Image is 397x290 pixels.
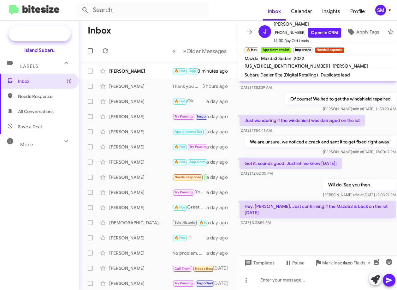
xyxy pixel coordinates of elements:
[175,205,185,209] span: 🔥 Hot
[109,159,172,165] div: [PERSON_NAME]
[245,47,258,53] small: 🔥 Hot
[345,2,370,21] a: Profile
[240,115,365,126] p: Just wondering if the windshield was damaged on the lot
[109,280,172,287] div: [PERSON_NAME]
[20,142,33,148] span: More
[206,98,233,105] div: a day ago
[293,47,312,53] small: Important
[109,129,172,135] div: [PERSON_NAME]
[172,113,206,120] div: 👍
[172,219,206,226] div: Great, we will see you [DATE] 9am!
[172,173,206,181] div: What is the monthly payment for 10K miles on the CrossTrek...
[197,114,213,118] span: Important
[175,267,191,271] span: Call Them
[206,159,233,165] div: a day ago
[109,235,172,241] div: [PERSON_NAME]
[321,72,350,78] span: Duplicate lead
[323,106,396,111] span: [PERSON_NAME] [DATE] 11:53:20 AM
[213,280,233,287] div: [DATE]
[109,83,172,89] div: [PERSON_NAME]
[20,63,39,69] span: Labels
[109,144,172,150] div: [PERSON_NAME]
[206,113,233,120] div: a day ago
[198,68,233,74] div: 3 minutes ago
[205,175,213,179] span: Sold
[308,28,341,38] a: Open in CRM
[322,257,350,269] span: Mark Inactive
[172,250,206,256] div: No problem, we look forward to hearing from you, safe travels!
[172,83,202,89] div: Thank you for your kind words! If you ever consider selling your car or have questions, feel free...
[245,136,396,148] p: We are unsure, we noticed a crack and sent it to get fixed right away!
[213,265,233,271] div: [DATE]
[175,236,185,240] span: 🔥 Hot
[238,257,280,269] button: Templates
[109,265,172,271] div: [PERSON_NAME]
[323,192,396,197] span: [PERSON_NAME] [DATE] 12:03:27 PM
[263,2,286,21] a: Inbox
[338,257,378,269] button: Auto Fields
[195,267,222,271] span: Needs Response
[109,204,172,211] div: [PERSON_NAME]
[175,281,193,285] span: Try Pausing
[27,31,66,37] span: Special Campaign
[175,221,195,225] span: Sold Historic
[333,63,368,69] span: [PERSON_NAME]
[175,99,185,103] span: 🔥 Hot
[175,130,202,134] span: Appointment Set
[352,149,363,154] span: said at
[175,69,185,73] span: 🔥 Hot
[317,2,345,21] a: Insights
[179,45,230,57] button: Next
[189,160,217,164] span: Appointment Set
[175,175,201,179] span: Needs Response
[109,220,172,226] div: [DEMOGRAPHIC_DATA][PERSON_NAME]
[172,264,213,272] div: Inbound Call
[323,149,396,154] span: [PERSON_NAME] [DATE] 12:00:17 PM
[263,27,267,37] span: J
[352,106,363,111] span: said at
[109,250,172,256] div: [PERSON_NAME]
[175,114,193,118] span: Try Pausing
[175,190,193,194] span: Try Pausing
[18,124,42,130] span: Save a Deal
[206,220,233,226] div: a day ago
[189,69,217,73] span: Appointment Set
[206,250,233,256] div: a day ago
[206,189,233,196] div: a day ago
[67,78,72,84] span: (1)
[240,171,273,176] span: [DATE] 12:02:05 PM
[243,257,275,269] span: Templates
[169,45,230,57] nav: Page navigation example
[199,221,210,225] span: 🔥 Hot
[274,20,341,28] span: [PERSON_NAME]
[274,38,341,44] span: 14-30 Day Old Leads
[175,145,185,149] span: 🔥 Hot
[18,93,72,100] span: Needs Response
[240,201,396,218] p: Hey, [PERSON_NAME]. Just confirming if the Mazda3 is back on the lot [DATE]
[206,174,233,180] div: a day ago
[172,67,198,75] div: Hey, [PERSON_NAME]. Just confirming if the Mazda3 is back on the lot [DATE]
[109,68,172,74] div: [PERSON_NAME]
[109,113,172,120] div: [PERSON_NAME]
[189,145,208,149] span: Try Pausing
[292,257,305,269] span: Pause
[240,128,272,133] span: [DATE] 11:54:41 AM
[206,204,233,211] div: a day ago
[206,129,233,135] div: a day ago
[172,234,206,241] div: 👌🏻
[18,78,72,84] span: Inbox
[88,26,111,36] h1: Inbox
[183,47,187,55] span: »
[285,93,396,105] p: Of course! We had to get the windshield repaired
[280,257,310,269] button: Pause
[274,28,341,38] span: [PHONE_NUMBER]
[343,257,373,269] span: Auto Fields
[24,47,55,53] div: Island Subaru
[353,192,364,197] span: said at
[169,45,180,57] button: Previous
[206,144,233,150] div: a day ago
[172,128,206,135] div: We will see you then!
[109,189,172,196] div: [PERSON_NAME]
